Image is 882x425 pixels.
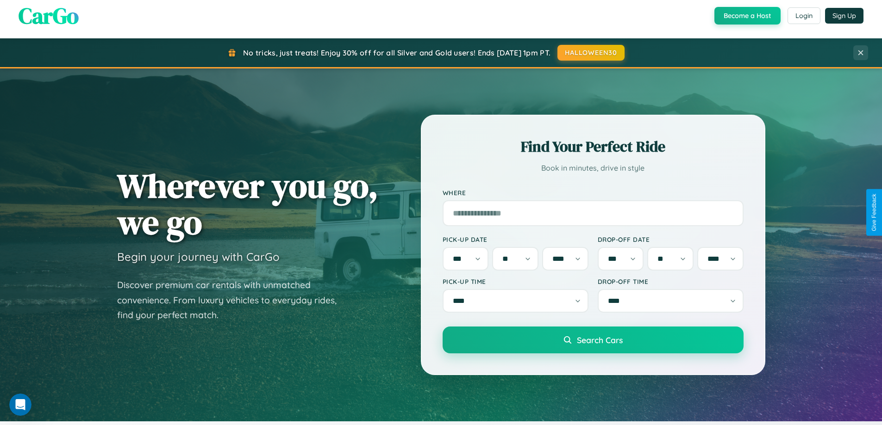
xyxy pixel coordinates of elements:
button: Become a Host [714,7,781,25]
h3: Begin your journey with CarGo [117,250,280,264]
span: CarGo [19,0,79,31]
p: Book in minutes, drive in style [443,161,744,175]
span: No tricks, just treats! Enjoy 30% off for all Silver and Gold users! Ends [DATE] 1pm PT. [243,48,550,57]
div: Give Feedback [871,194,877,231]
span: Search Cars [577,335,623,345]
button: Login [788,7,820,24]
h1: Wherever you go, we go [117,167,378,240]
label: Pick-up Date [443,235,588,243]
h2: Find Your Perfect Ride [443,136,744,157]
p: Discover premium car rentals with unmatched convenience. From luxury vehicles to everyday rides, ... [117,277,349,323]
iframe: Intercom live chat [9,394,31,416]
label: Drop-off Date [598,235,744,243]
label: Drop-off Time [598,277,744,285]
button: Search Cars [443,326,744,353]
button: HALLOWEEN30 [557,45,625,61]
label: Pick-up Time [443,277,588,285]
button: Sign Up [825,8,863,24]
label: Where [443,189,744,197]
